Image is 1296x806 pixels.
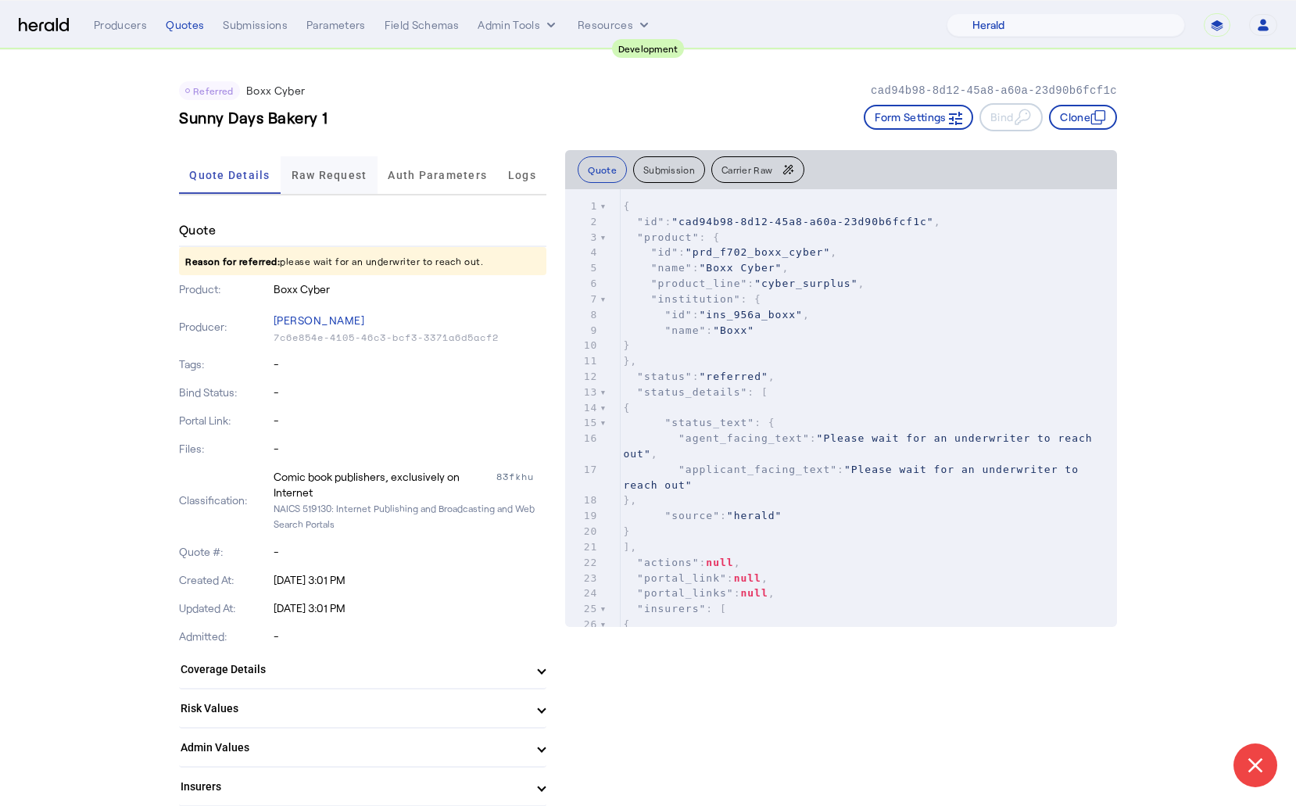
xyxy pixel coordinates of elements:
mat-expansion-panel-header: Coverage Details [179,650,546,688]
p: please wait for an underwriter to reach out. [179,247,546,275]
span: : , [623,371,775,382]
span: { [623,200,630,212]
p: [PERSON_NAME] [274,310,547,331]
div: 24 [565,586,600,601]
p: - [274,413,547,428]
div: Submissions [223,17,288,33]
span: : [ [623,386,768,398]
span: } [623,339,630,351]
span: "Please wait for an underwriter to reach out" [623,432,1099,460]
herald-code-block: quote [565,189,1117,627]
button: internal dropdown menu [478,17,559,33]
div: 12 [565,369,600,385]
button: Bind [979,103,1043,131]
span: null [740,587,768,599]
div: 9 [565,323,600,339]
p: - [274,629,547,644]
span: : , [623,246,837,258]
mat-expansion-panel-header: Admin Values [179,729,546,766]
span: Logs [508,170,536,181]
span: }, [623,355,637,367]
span: "ins_956a_boxx" [700,309,803,321]
span: "herald" [727,510,782,521]
div: 11 [565,353,600,369]
button: Resources dropdown menu [578,17,652,33]
span: { [623,618,630,630]
button: Carrier Raw [711,156,804,183]
div: 15 [565,415,600,431]
span: Referred [193,85,234,96]
span: : , [623,587,775,599]
div: 16 [565,431,600,446]
div: 83fkhu [496,469,546,500]
h4: Quote [179,220,216,239]
div: Development [612,39,685,58]
p: NAICS 519130: Internet Publishing and Broadcasting and Web Search Portals [274,500,547,532]
span: : { [623,231,720,243]
div: 14 [565,400,600,416]
p: Updated At: [179,600,270,616]
p: Created At: [179,572,270,588]
p: Portal Link: [179,413,270,428]
mat-expansion-panel-header: Risk Values [179,690,546,727]
span: "status_details" [637,386,747,398]
span: "portal_links" [637,587,734,599]
span: : { [623,417,775,428]
p: - [274,544,547,560]
span: "name" [651,262,693,274]
img: Herald Logo [19,18,69,33]
div: 7 [565,292,600,307]
span: ], [623,541,637,553]
p: - [274,356,547,372]
span: "product" [637,231,699,243]
span: Quote Details [189,170,270,181]
p: Tags: [179,356,270,372]
span: "status_text" [664,417,754,428]
div: 13 [565,385,600,400]
div: 5 [565,260,600,276]
span: null [706,557,733,568]
span: null [734,572,761,584]
span: : , [623,557,740,568]
p: - [274,385,547,400]
mat-panel-title: Insurers [181,779,526,795]
span: "Boxx Cyber" [700,262,782,274]
span: : [623,510,782,521]
p: 7c6e854e-4105-46c3-bcf3-3371a6d5acf2 [274,331,547,344]
p: Classification: [179,493,270,508]
span: } [623,525,630,537]
p: - [274,441,547,457]
div: 17 [565,462,600,478]
span: : [623,324,754,336]
span: "product_line" [651,278,748,289]
p: Admitted: [179,629,270,644]
div: 23 [565,571,600,586]
span: "cad94b98-8d12-45a8-a60a-23d90b6fcf1c" [671,216,933,227]
p: [DATE] 3:01 PM [274,572,547,588]
div: 1 [565,199,600,214]
span: : , [623,262,789,274]
span: "applicant_facing_text" [678,464,837,475]
div: 3 [565,230,600,245]
span: : , [623,432,1099,460]
div: 4 [565,245,600,260]
mat-panel-title: Admin Values [181,740,526,756]
mat-panel-title: Coverage Details [181,661,526,678]
span: "prd_f702_boxx_cyber" [686,246,830,258]
div: 21 [565,539,600,555]
div: Field Schemas [385,17,460,33]
span: "name" [664,324,706,336]
span: "cyber_surplus" [754,278,857,289]
div: Parameters [306,17,366,33]
span: : , [623,278,865,289]
p: cad94b98-8d12-45a8-a60a-23d90b6fcf1c [871,83,1117,99]
span: "Please wait for an underwriter to reach out" [623,464,1085,491]
span: : { [623,293,761,305]
h3: Sunny Days Bakery 1 [179,106,328,128]
span: "portal_link" [637,572,727,584]
span: "id" [637,216,664,227]
mat-panel-title: Risk Values [181,700,526,717]
span: : [ [623,603,727,614]
button: Clone [1049,105,1117,130]
span: "referred" [700,371,768,382]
